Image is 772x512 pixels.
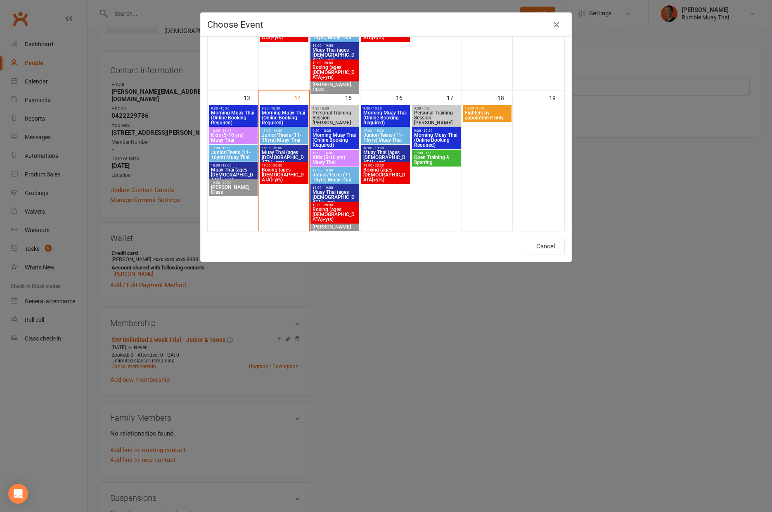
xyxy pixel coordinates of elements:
[312,82,358,92] span: [PERSON_NAME] Class
[312,186,358,190] span: 18:00 - 19:00
[363,146,408,150] span: 18:00 - 19:00
[211,110,256,125] span: Morning Muay Thai (Online Booking Required)
[549,90,564,104] div: 19
[464,110,510,120] span: Fighters by appointment only
[211,185,256,195] span: [PERSON_NAME] Class
[363,129,408,133] span: 17:00 - 18:00
[211,150,256,160] span: Junior/Teens (11-16yrs) Muay Thai
[207,19,565,30] h4: Choose Event
[261,146,307,150] span: 18:00 - 19:00
[363,167,408,182] span: Boxing (ages [DEMOGRAPHIC_DATA]+yrs)
[261,129,307,133] span: 17:00 - 18:00
[312,44,358,48] span: 18:00 - 19:00
[211,107,256,110] span: 9:30 - 10:30
[312,110,358,125] span: Personal Training Session - [PERSON_NAME]
[312,61,358,65] span: 19:00 - 20:00
[8,484,28,504] div: Open Intercom Messenger
[312,172,358,182] span: Junior/Teens (11-16yrs) Muay Thai
[363,133,408,143] span: Junior/Teens (11-16yrs) Muay Thai
[312,151,358,155] span: 16:00 - 16:45
[414,110,459,125] span: Personal Training Session - [PERSON_NAME]
[261,164,307,167] span: 19:00 - 20:00
[312,65,358,80] span: Boxing (ages [DEMOGRAPHIC_DATA]+yrs)
[312,48,358,62] span: Muay Thai (ages [DEMOGRAPHIC_DATA]+ yrs)
[211,167,256,182] span: Muay Thai (ages [DEMOGRAPHIC_DATA]+ yrs)
[294,90,309,104] div: 14
[261,167,307,182] span: Boxing (ages [DEMOGRAPHIC_DATA]+yrs)
[211,133,256,143] span: Kids (5-10 yrs) Muay Thai
[312,224,358,234] span: [PERSON_NAME] Class
[363,150,408,165] span: Muay Thai (ages [DEMOGRAPHIC_DATA]+ yrs)
[527,238,565,255] button: Cancel
[414,155,459,165] span: Open Training & Sparring
[312,190,358,205] span: Muay Thai (ages [DEMOGRAPHIC_DATA]+ yrs)
[312,203,358,207] span: 19:00 - 20:00
[211,164,256,167] span: 18:00 - 19:00
[261,107,307,110] span: 9:30 - 10:30
[550,18,563,31] button: Close
[244,90,258,104] div: 13
[414,133,459,148] span: Morning Muay Thai (Online Booking Required)
[312,169,358,172] span: 17:00 - 18:00
[312,107,358,110] span: 4:30 - 5:30
[312,129,358,133] span: 9:30 - 10:30
[312,207,358,222] span: Boxing (ages [DEMOGRAPHIC_DATA]+yrs)
[396,90,411,104] div: 16
[312,155,358,165] span: Kids (5-10 yrs) Muay Thai
[497,90,512,104] div: 18
[414,129,459,133] span: 9:30 - 10:30
[363,110,408,125] span: Morning Muay Thai (Online Booking Required)
[447,90,462,104] div: 17
[363,164,408,167] span: 19:00 - 20:00
[211,181,256,185] span: 19:00 - 20:00
[414,107,459,110] span: 4:30 - 5:30
[312,133,358,148] span: Morning Muay Thai (Online Booking Required)
[363,107,408,110] span: 9:30 - 10:30
[414,151,459,155] span: 17:00 - 18:00
[211,129,256,133] span: 16:00 - 16:45
[312,30,358,40] span: Junior/Teens (11-16yrs) Muay Thai
[464,107,510,110] span: 14:00 - 15:00
[261,133,307,143] span: Junior/Teens (11-16yrs) Muay Thai
[211,146,256,150] span: 17:00 - 18:00
[261,150,307,165] span: Muay Thai (ages [DEMOGRAPHIC_DATA]+ yrs)
[345,90,360,104] div: 15
[261,110,307,125] span: Morning Muay Thai (Online Booking Required)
